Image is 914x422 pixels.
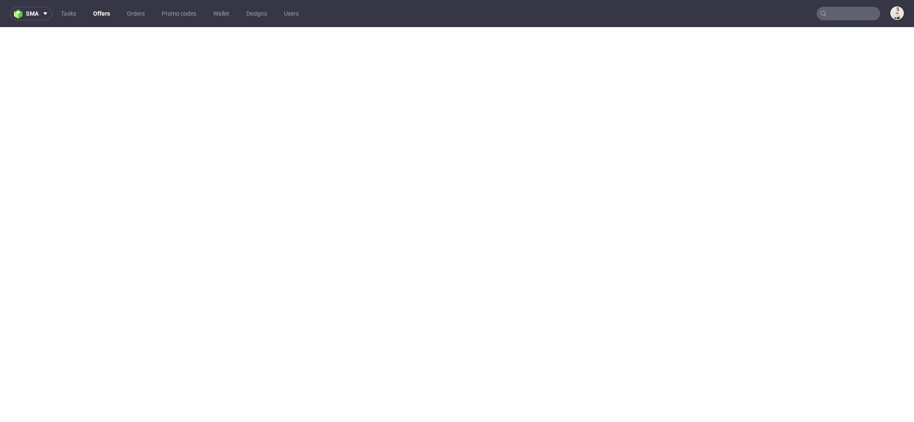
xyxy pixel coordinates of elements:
a: Orders [122,7,150,20]
a: Promo codes [157,7,201,20]
a: Designs [241,7,272,20]
button: sma [10,7,52,20]
img: Mari Fok [891,7,903,19]
a: Wallet [208,7,234,20]
span: sma [26,11,39,17]
a: Offers [88,7,115,20]
img: logo [14,9,26,19]
a: Tasks [56,7,81,20]
a: Users [279,7,304,20]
